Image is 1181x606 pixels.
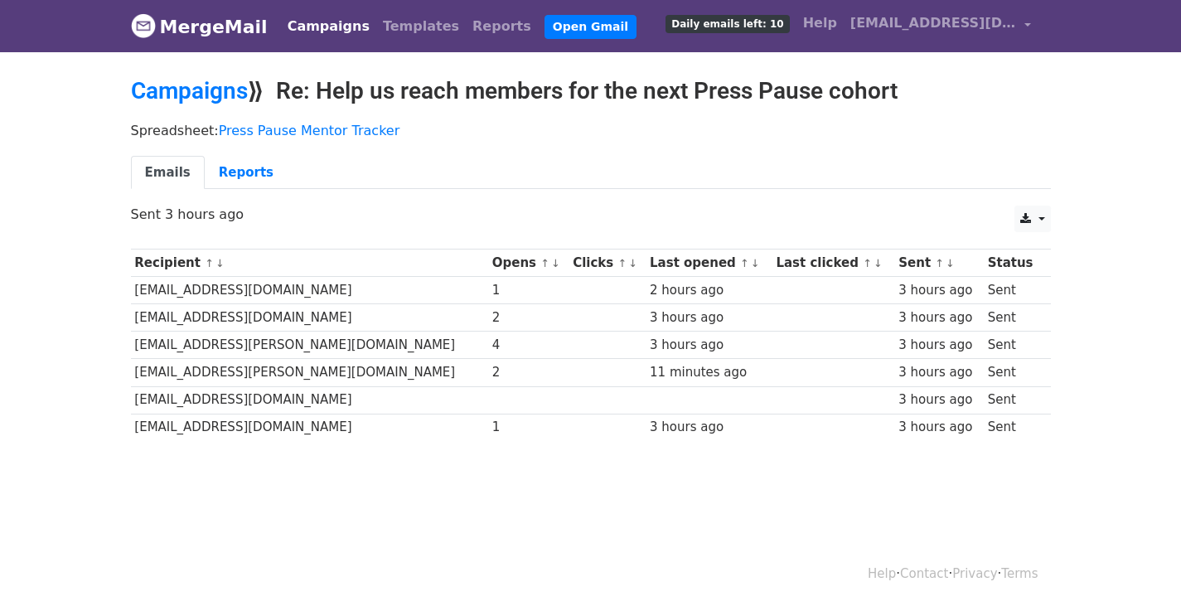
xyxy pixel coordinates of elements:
[569,250,646,277] th: Clicks
[545,15,636,39] a: Open Gmail
[984,277,1042,304] td: Sent
[952,566,997,581] a: Privacy
[898,336,980,355] div: 3 hours ago
[376,10,466,43] a: Templates
[984,386,1042,414] td: Sent
[646,250,772,277] th: Last opened
[131,156,205,190] a: Emails
[131,77,248,104] a: Campaigns
[131,122,1051,139] p: Spreadsheet:
[131,13,156,38] img: MergeMail logo
[540,257,549,269] a: ↑
[650,363,768,382] div: 11 minutes ago
[935,257,944,269] a: ↑
[772,250,895,277] th: Last clicked
[900,566,948,581] a: Contact
[844,7,1038,46] a: [EMAIL_ADDRESS][DOMAIN_NAME]
[659,7,796,40] a: Daily emails left: 10
[898,308,980,327] div: 3 hours ago
[281,10,376,43] a: Campaigns
[740,257,749,269] a: ↑
[492,363,565,382] div: 2
[1001,566,1038,581] a: Terms
[984,304,1042,332] td: Sent
[650,336,768,355] div: 3 hours ago
[219,123,400,138] a: Press Pause Mentor Tracker
[492,281,565,300] div: 1
[131,304,488,332] td: [EMAIL_ADDRESS][DOMAIN_NAME]
[946,257,955,269] a: ↓
[796,7,844,40] a: Help
[492,418,565,437] div: 1
[751,257,760,269] a: ↓
[131,250,488,277] th: Recipient
[984,332,1042,359] td: Sent
[863,257,872,269] a: ↑
[131,332,488,359] td: [EMAIL_ADDRESS][PERSON_NAME][DOMAIN_NAME]
[131,9,268,44] a: MergeMail
[131,414,488,441] td: [EMAIL_ADDRESS][DOMAIN_NAME]
[984,414,1042,441] td: Sent
[131,277,488,304] td: [EMAIL_ADDRESS][DOMAIN_NAME]
[898,363,980,382] div: 3 hours ago
[984,359,1042,386] td: Sent
[492,308,565,327] div: 2
[131,359,488,386] td: [EMAIL_ADDRESS][PERSON_NAME][DOMAIN_NAME]
[650,281,768,300] div: 2 hours ago
[617,257,627,269] a: ↑
[205,257,214,269] a: ↑
[131,386,488,414] td: [EMAIL_ADDRESS][DOMAIN_NAME]
[650,308,768,327] div: 3 hours ago
[868,566,896,581] a: Help
[898,390,980,410] div: 3 hours ago
[984,250,1042,277] th: Status
[488,250,569,277] th: Opens
[650,418,768,437] div: 3 hours ago
[898,281,980,300] div: 3 hours ago
[205,156,288,190] a: Reports
[466,10,538,43] a: Reports
[874,257,883,269] a: ↓
[551,257,560,269] a: ↓
[131,77,1051,105] h2: ⟫ Re: Help us reach members for the next Press Pause cohort
[850,13,1016,33] span: [EMAIL_ADDRESS][DOMAIN_NAME]
[215,257,225,269] a: ↓
[898,418,980,437] div: 3 hours ago
[492,336,565,355] div: 4
[666,15,789,33] span: Daily emails left: 10
[894,250,983,277] th: Sent
[131,206,1051,223] p: Sent 3 hours ago
[628,257,637,269] a: ↓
